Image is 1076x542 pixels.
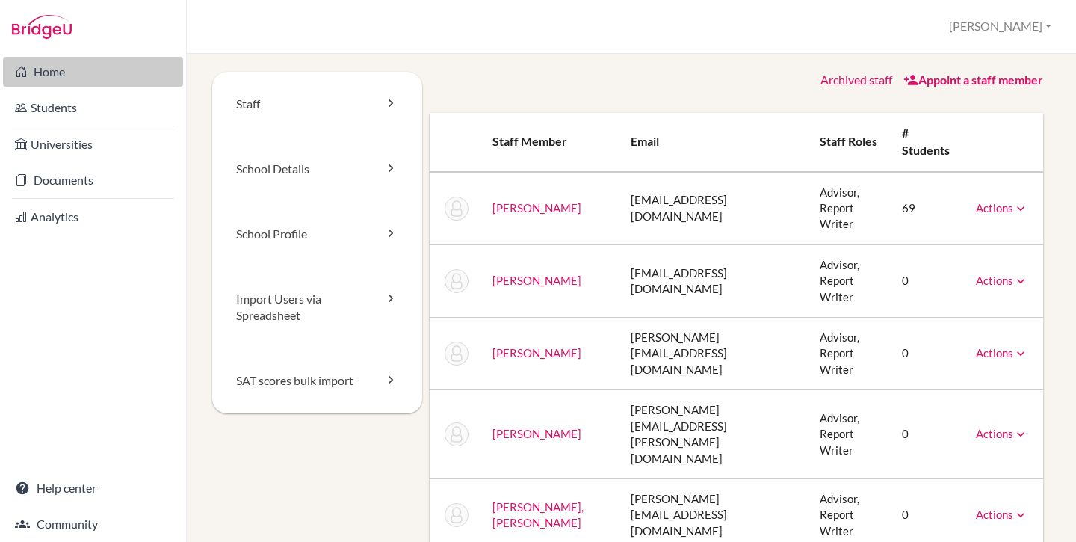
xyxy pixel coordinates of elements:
[212,72,422,137] a: Staff
[445,422,469,446] img: Nadine Murtaza
[3,202,183,232] a: Analytics
[12,15,72,39] img: Bridge-U
[976,427,1028,440] a: Actions
[212,202,422,267] a: School Profile
[808,244,890,317] td: Advisor, Report Writer
[808,172,890,245] td: Advisor, Report Writer
[890,390,964,479] td: 0
[212,348,422,413] a: SAT scores bulk import
[619,244,808,317] td: [EMAIL_ADDRESS][DOMAIN_NAME]
[492,427,581,440] a: [PERSON_NAME]
[890,244,964,317] td: 0
[3,129,183,159] a: Universities
[3,473,183,503] a: Help center
[480,113,619,172] th: Staff member
[619,390,808,479] td: [PERSON_NAME][EMAIL_ADDRESS][PERSON_NAME][DOMAIN_NAME]
[445,342,469,366] img: Najla Hashmi
[942,13,1058,40] button: [PERSON_NAME]
[820,73,892,87] a: Archived staff
[492,346,581,360] a: [PERSON_NAME]
[890,113,964,172] th: # students
[619,172,808,245] td: [EMAIL_ADDRESS][DOMAIN_NAME]
[445,503,469,527] img: Samiya Mahir Sheikh
[903,73,1043,87] a: Appoint a staff member
[212,137,422,202] a: School Details
[890,172,964,245] td: 69
[492,274,581,287] a: [PERSON_NAME]
[619,318,808,390] td: [PERSON_NAME][EMAIL_ADDRESS][DOMAIN_NAME]
[808,113,890,172] th: Staff roles
[976,201,1028,215] a: Actions
[3,509,183,539] a: Community
[3,57,183,87] a: Home
[808,318,890,390] td: Advisor, Report Writer
[3,165,183,195] a: Documents
[3,93,183,123] a: Students
[492,201,581,215] a: [PERSON_NAME]
[976,346,1028,360] a: Actions
[445,269,469,293] img: Fatima Farooq
[492,500,584,529] a: [PERSON_NAME], [PERSON_NAME]
[808,390,890,479] td: Advisor, Report Writer
[976,508,1028,521] a: Actions
[212,267,422,349] a: Import Users via Spreadsheet
[619,113,808,172] th: Email
[890,318,964,390] td: 0
[976,274,1028,287] a: Actions
[445,197,469,221] img: Saira Akram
